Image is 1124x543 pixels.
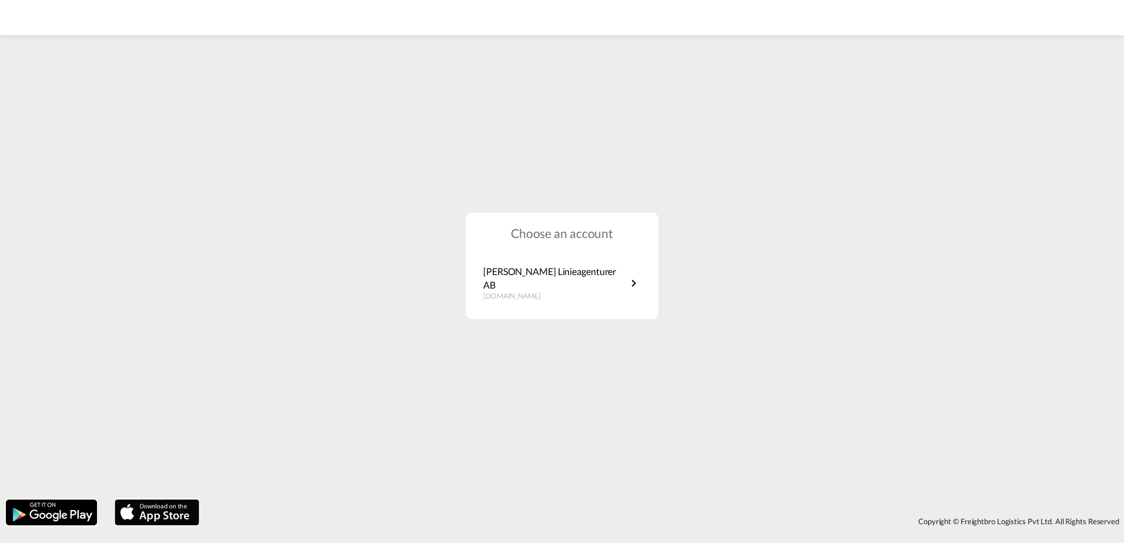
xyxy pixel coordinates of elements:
[466,224,658,242] h1: Choose an account
[483,291,627,301] p: [DOMAIN_NAME]
[113,498,200,527] img: apple.png
[5,498,98,527] img: google.png
[205,511,1124,531] div: Copyright © Freightbro Logistics Pvt Ltd. All Rights Reserved
[627,276,641,290] md-icon: icon-chevron-right
[483,265,627,291] p: [PERSON_NAME] Linieagenturer AB
[483,265,641,301] a: [PERSON_NAME] Linieagenturer AB[DOMAIN_NAME]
